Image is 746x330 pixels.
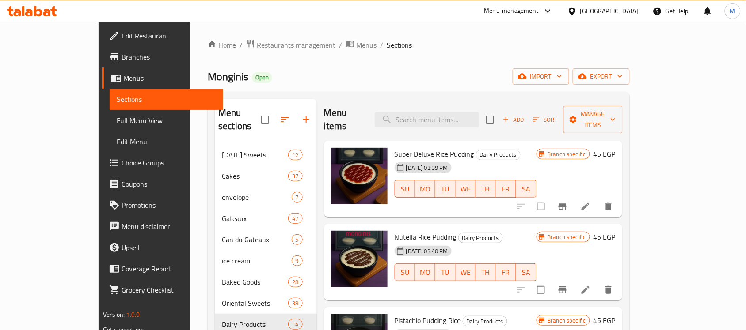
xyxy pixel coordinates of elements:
div: items [288,277,302,287]
div: Menu-management [484,6,539,16]
span: Add item [499,113,528,127]
span: Select section [481,110,499,129]
div: Can du Gateaux5 [215,229,317,250]
h2: Menu items [324,106,364,133]
span: Super Deluxe Rice Pudding [395,147,474,161]
input: search [375,112,479,127]
button: SA [516,263,537,281]
span: Open [252,74,272,81]
div: Oriental Sweets38 [215,292,317,314]
span: SU [399,266,412,279]
button: Manage items [563,106,623,133]
span: Select to update [532,281,550,299]
div: items [292,255,303,266]
span: Pistachio Pudding Rice [395,314,461,327]
button: SU [395,263,415,281]
div: items [288,213,302,224]
div: Mawlid Sweets [222,150,288,160]
span: 28 [289,278,302,286]
span: M [730,6,735,16]
a: Edit Restaurant [102,25,223,46]
div: Dairy Products [458,232,503,243]
button: MO [415,180,435,198]
a: Coupons [102,173,223,195]
span: Coupons [122,179,216,189]
a: Edit menu item [580,201,591,212]
div: items [288,319,302,330]
span: Branch specific [544,316,590,325]
a: Sections [110,89,223,110]
span: [DATE] 03:40 PM [403,247,452,255]
span: Add [502,115,525,125]
span: 12 [289,151,302,159]
span: 7 [292,193,302,202]
span: FR [499,183,513,195]
div: Baked Goods [222,277,288,287]
a: Choice Groups [102,152,223,173]
a: Promotions [102,195,223,216]
div: [DATE] Sweets12 [215,144,317,165]
h2: Menu sections [218,106,261,133]
span: Manage items [571,109,616,131]
button: TH [476,180,496,198]
div: Gateaux47 [215,208,317,229]
h6: 45 EGP [594,148,616,160]
span: FR [499,266,513,279]
button: TU [435,263,456,281]
button: FR [496,180,516,198]
button: Branch-specific-item [552,196,573,217]
span: Oriental Sweets [222,298,288,308]
a: Menus [346,39,377,51]
span: 1.0.0 [126,309,140,320]
button: Branch-specific-item [552,279,573,300]
a: Menu disclaimer [102,216,223,237]
span: Nutella Rice Pudding [395,230,457,244]
span: SA [520,266,533,279]
span: Grocery Checklist [122,285,216,295]
span: TU [439,266,452,279]
h6: 45 EGP [594,314,616,326]
a: Coverage Report [102,258,223,279]
span: [DATE] Sweets [222,150,288,160]
span: Version: [103,309,125,320]
span: Dairy Products [476,150,520,160]
span: Menu disclaimer [122,221,216,232]
div: Cakes [222,171,288,181]
a: Restaurants management [246,39,335,51]
span: Dairy Products [222,319,288,330]
span: 14 [289,320,302,329]
a: Branches [102,46,223,67]
button: FR [496,263,516,281]
span: Choice Groups [122,157,216,168]
div: envelope7 [215,187,317,208]
span: Branch specific [544,150,590,158]
span: Menus [123,73,216,83]
li: / [380,40,383,50]
span: envelope [222,192,292,202]
button: Add section [296,109,317,130]
span: 9 [292,257,302,265]
span: 37 [289,172,302,180]
span: 38 [289,299,302,307]
span: WE [459,266,472,279]
a: Full Menu View [110,110,223,131]
h6: 45 EGP [594,231,616,243]
button: TH [476,263,496,281]
span: Branches [122,52,216,62]
span: Can du Gateaux [222,234,292,245]
span: Monginis [208,67,248,86]
span: Restaurants management [257,40,335,50]
button: delete [598,196,619,217]
a: Grocery Checklist [102,279,223,300]
span: SU [399,183,412,195]
span: WE [459,183,472,195]
span: Dairy Products [463,316,507,326]
span: Dairy Products [459,233,502,243]
span: Full Menu View [117,115,216,126]
img: Nutella Rice Pudding [331,231,388,287]
span: Sort items [528,113,563,127]
span: Promotions [122,200,216,210]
